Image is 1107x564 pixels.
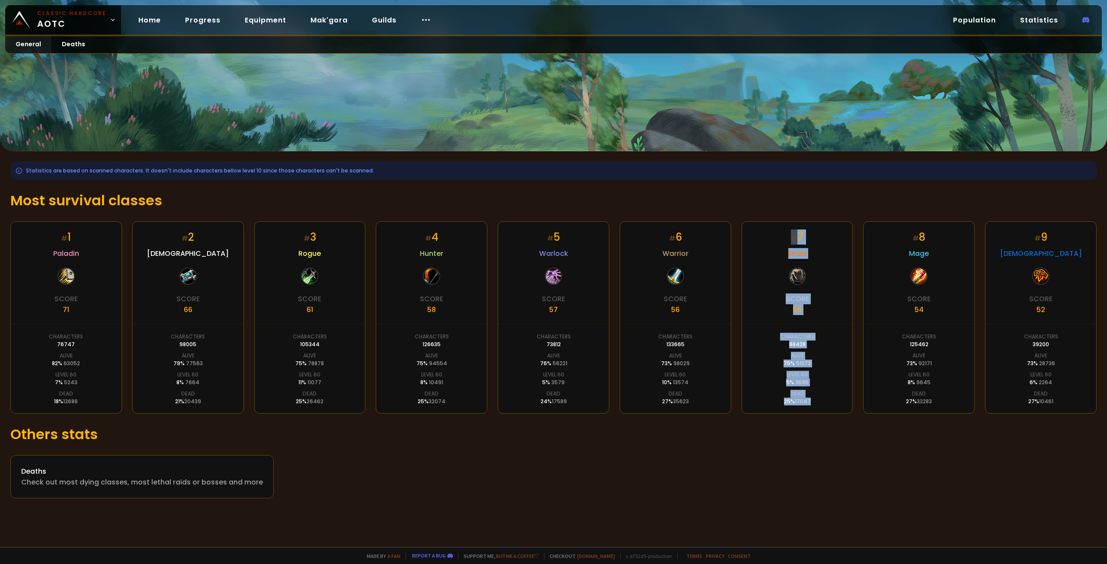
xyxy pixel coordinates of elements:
div: Alive [791,352,804,360]
span: Made by [362,553,400,559]
span: [DEMOGRAPHIC_DATA] [147,248,229,259]
span: 13574 [673,379,688,386]
span: 63052 [64,360,80,367]
div: Alive [303,352,316,360]
small: # [304,233,310,243]
span: 11077 [307,379,321,386]
div: Score [907,293,931,304]
div: Dead [547,390,560,398]
div: 76 % [540,360,567,367]
div: Level 60 [909,371,930,379]
span: Mage [909,248,929,259]
div: 125462 [910,341,928,348]
div: Dead [669,390,682,398]
div: Score [1029,293,1053,304]
div: 39200 [1033,341,1049,348]
div: 71 [63,304,69,315]
div: 133665 [666,341,685,348]
div: Score [542,293,565,304]
div: 8 % [420,379,443,386]
div: Characters [49,333,83,341]
div: 10 % [662,379,688,386]
div: Alive [669,352,682,360]
div: 1 [61,229,71,245]
div: 54 [915,304,924,315]
div: Dead [1034,390,1048,398]
div: 98005 [179,341,196,348]
span: 5243 [64,379,77,386]
a: Home [131,11,168,29]
span: 26462 [307,398,323,405]
div: Characters [537,333,571,341]
a: Statistics [1013,11,1065,29]
a: Population [946,11,1003,29]
div: Characters [415,333,449,341]
span: 56221 [553,360,567,367]
a: General [5,36,51,53]
span: 17589 [552,398,567,405]
small: # [1034,233,1041,243]
span: 9645 [916,379,931,386]
div: Dead [303,390,317,398]
div: 25 % [784,398,811,405]
span: 32074 [429,398,445,405]
span: 10491 [429,379,443,386]
span: 3695 [795,379,809,386]
div: Level 60 [55,371,77,379]
span: Checkout [544,553,615,559]
div: 21 % [175,398,201,405]
h1: Most survival classes [10,190,1097,211]
span: 2264 [1039,379,1052,386]
span: AOTC [37,10,106,30]
div: 11 % [298,379,321,386]
small: # [669,233,675,243]
span: Support me, [458,553,539,559]
span: 98029 [673,360,690,367]
a: DeathsCheck out most dying classes, most lethal raids or bosses and more [10,455,274,498]
small: Classic Hardcore [37,10,106,17]
div: 27 % [662,398,689,405]
div: Score [664,293,687,304]
small: # [791,233,797,243]
div: Characters [293,333,327,341]
div: Dead [790,390,804,398]
div: Score [54,293,78,304]
div: 73812 [547,341,561,348]
div: 5 % [786,379,809,386]
div: Deaths [21,466,263,477]
a: Consent [728,553,751,559]
div: Alive [60,352,73,360]
div: Level 60 [543,371,564,379]
div: 4 [425,229,438,245]
div: 57 [549,304,558,315]
div: Score [176,293,200,304]
a: [DOMAIN_NAME] [577,553,615,559]
div: 68428 [789,341,806,348]
span: Paladin [53,248,79,259]
span: 13686 [63,398,78,405]
div: Dead [425,390,438,398]
a: Classic HardcoreAOTC [5,5,121,35]
a: Privacy [706,553,724,559]
a: Guilds [365,11,403,29]
div: 2 [182,229,194,245]
div: Level 60 [421,371,442,379]
div: 73 % [1027,360,1055,367]
div: 8 [912,229,925,245]
a: Buy me a coffee [496,553,539,559]
a: Deaths [51,36,96,53]
div: 52 [1037,304,1045,315]
a: a fan [387,553,400,559]
div: 7 % [55,379,77,386]
div: 61 [307,304,313,315]
span: 77563 [186,360,203,367]
div: 75 % [784,360,811,367]
div: Level 60 [665,371,686,379]
span: 20439 [184,398,201,405]
div: Level 60 [299,371,320,379]
span: 10461 [1039,398,1053,405]
div: 6 [669,229,682,245]
span: 28736 [1039,360,1055,367]
div: 82 % [52,360,80,367]
div: Score [786,293,809,304]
